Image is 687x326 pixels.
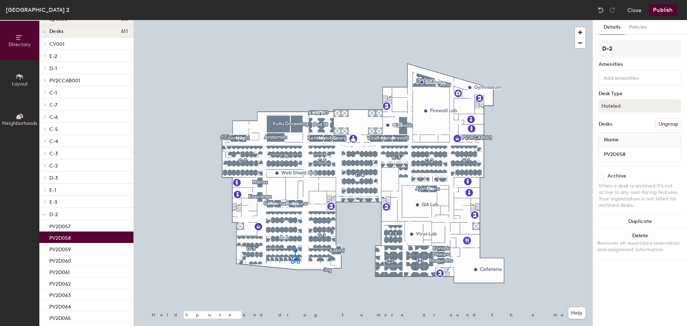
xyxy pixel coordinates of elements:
span: C-6 [49,114,58,120]
span: C-2 [49,163,58,169]
button: Policies [625,20,651,35]
div: Removes all associated reservation and assignment information [597,240,683,253]
span: D-3 [49,175,58,181]
p: PV2D064 [49,302,71,310]
span: D-2 [49,211,58,218]
button: Close [627,4,642,16]
div: Desk Type [599,91,681,97]
button: Publish [649,4,677,16]
span: D-1 [49,65,57,72]
span: Desks [49,29,63,34]
div: When a desk is archived it's not active in any user-facing features. Your organization is not bil... [599,183,681,209]
span: C-5 [49,126,58,132]
div: Desks [599,121,612,127]
p: PV2D063 [49,290,71,298]
img: Redo [609,6,616,14]
div: Amenities [599,62,681,67]
span: 611 [121,29,128,34]
p: PV2D060 [49,256,71,264]
span: CV001 [49,41,64,47]
span: E-2 [49,53,57,59]
button: Duplicate [593,214,687,229]
p: PV2D065 [49,313,71,321]
span: E-1 [49,187,56,193]
p: PV2D062 [49,279,71,287]
span: C-4 [49,138,58,145]
span: Neighborhoods [2,120,37,126]
button: Ungroup [655,118,681,130]
div: Archive [608,173,626,179]
button: Help [568,307,585,319]
span: E-3 [49,199,57,205]
span: Directory [9,42,31,48]
div: [GEOGRAPHIC_DATA] 2 [6,5,69,14]
span: C-7 [49,102,57,108]
p: PV2D059 [49,244,71,253]
span: Layout [12,81,28,87]
p: PV2D057 [49,222,70,230]
span: C-1 [49,90,57,96]
span: Name [600,133,622,146]
span: C-3 [49,151,58,157]
button: Details [599,20,625,35]
img: Undo [597,6,604,14]
p: PV2D061 [49,267,70,276]
button: Hoteled [599,99,681,112]
p: PV2D058 [49,233,71,241]
input: Add amenities [602,73,667,82]
button: DeleteRemoves all associated reservation and assignment information [593,229,687,260]
input: Unnamed desk [600,149,679,159]
span: PV2CCAB001 [49,78,80,84]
